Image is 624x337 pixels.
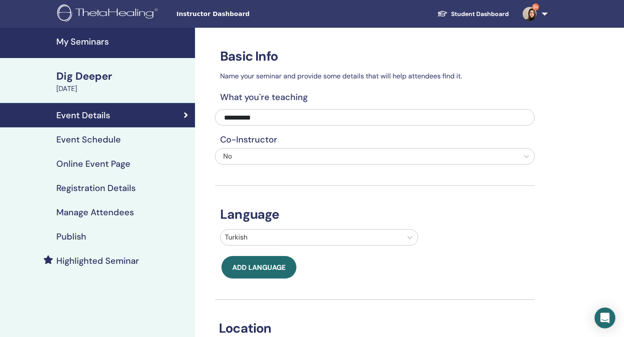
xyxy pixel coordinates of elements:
[215,134,535,145] h4: Co-Instructor
[56,256,139,266] h4: Highlighted Seminar
[223,152,232,161] span: No
[523,7,536,21] img: default.jpg
[215,49,535,64] h3: Basic Info
[215,71,535,81] p: Name your seminar and provide some details that will help attendees find it.
[56,134,121,145] h4: Event Schedule
[56,110,110,120] h4: Event Details
[56,183,136,193] h4: Registration Details
[51,69,195,94] a: Dig Deeper[DATE]
[56,207,134,217] h4: Manage Attendees
[176,10,306,19] span: Instructor Dashboard
[437,10,448,17] img: graduation-cap-white.svg
[221,256,296,279] button: Add language
[56,69,190,84] div: Dig Deeper
[56,231,86,242] h4: Publish
[532,3,539,10] span: 9+
[215,207,535,222] h3: Language
[214,321,523,336] h3: Location
[595,308,615,328] div: Open Intercom Messenger
[232,263,286,272] span: Add language
[430,6,516,22] a: Student Dashboard
[56,159,130,169] h4: Online Event Page
[215,92,535,102] h4: What you`re teaching
[56,36,190,47] h4: My Seminars
[57,4,161,24] img: logo.png
[56,84,190,94] div: [DATE]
